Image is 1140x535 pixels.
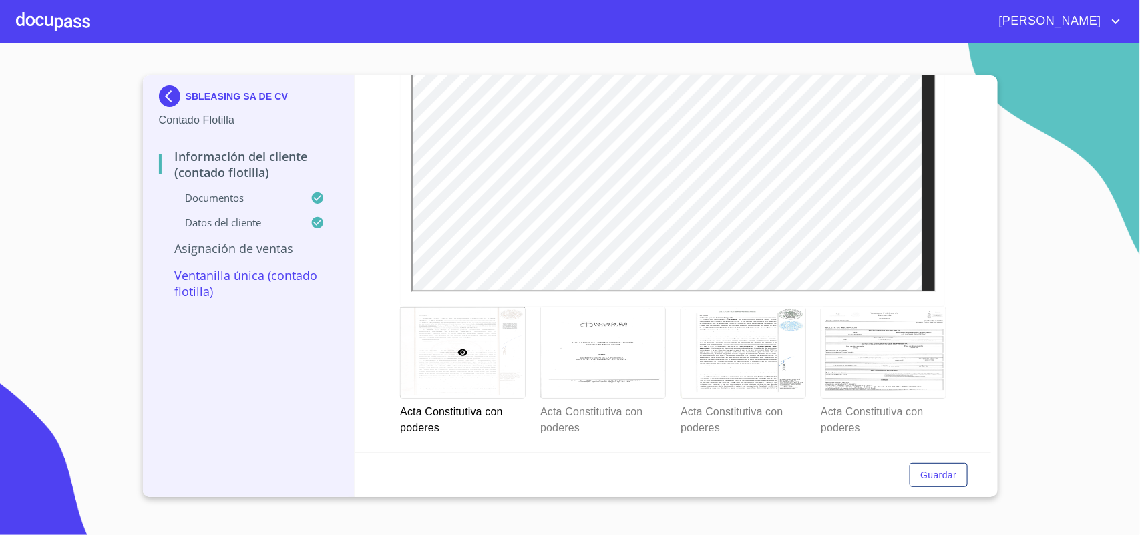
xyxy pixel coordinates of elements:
p: SBLEASING SA DE CV [186,91,289,102]
button: Guardar [910,463,967,488]
img: Acta Constitutiva con poderes [821,307,946,399]
p: Acta Constitutiva con poderes [540,399,664,436]
span: [PERSON_NAME] [989,11,1108,32]
img: Acta Constitutiva con poderes [541,307,665,399]
p: Acta Constitutiva con poderes [821,399,945,436]
p: Asignación de Ventas [159,240,339,256]
img: Acta Constitutiva con poderes [681,307,805,399]
img: Docupass spot blue [159,85,186,107]
p: Acta Constitutiva con poderes [681,399,805,436]
p: Información del Cliente (Contado Flotilla) [159,148,339,180]
p: Ventanilla Única (Contado Flotilla) [159,267,339,299]
p: Contado Flotilla [159,112,339,128]
div: SBLEASING SA DE CV [159,85,339,112]
p: Documentos [159,191,311,204]
button: account of current user [989,11,1124,32]
p: Acta Constitutiva con poderes [400,399,524,436]
p: Datos del cliente [159,216,311,229]
span: Guardar [920,467,956,484]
